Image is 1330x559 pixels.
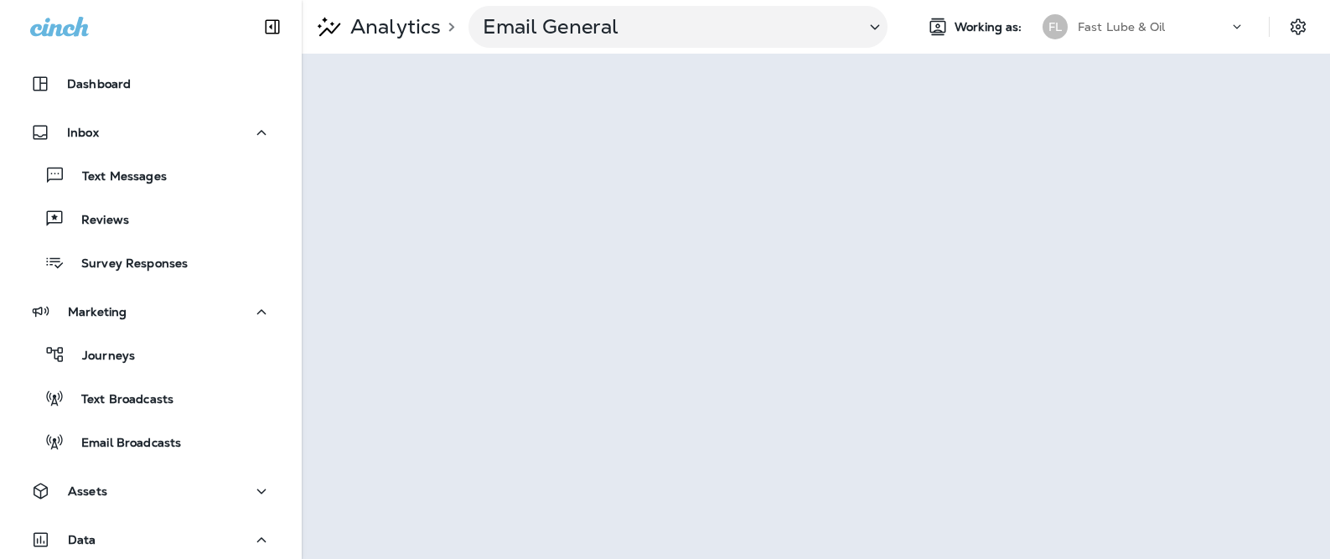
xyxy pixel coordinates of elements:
[17,337,285,372] button: Journeys
[65,349,135,365] p: Journeys
[17,424,285,459] button: Email Broadcasts
[344,14,441,39] p: Analytics
[955,20,1026,34] span: Working as:
[67,126,99,139] p: Inbox
[65,213,129,229] p: Reviews
[65,256,188,272] p: Survey Responses
[65,436,181,452] p: Email Broadcasts
[17,158,285,193] button: Text Messages
[17,116,285,149] button: Inbox
[1283,12,1313,42] button: Settings
[17,201,285,236] button: Reviews
[17,523,285,556] button: Data
[65,169,167,185] p: Text Messages
[17,474,285,508] button: Assets
[1078,20,1165,34] p: Fast Lube & Oil
[17,67,285,101] button: Dashboard
[483,14,851,39] p: Email General
[17,380,285,416] button: Text Broadcasts
[67,77,131,91] p: Dashboard
[17,245,285,280] button: Survey Responses
[17,295,285,329] button: Marketing
[1043,14,1068,39] div: FL
[65,392,173,408] p: Text Broadcasts
[68,305,127,318] p: Marketing
[68,533,96,546] p: Data
[249,10,296,44] button: Collapse Sidebar
[441,20,455,34] p: >
[68,484,107,498] p: Assets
